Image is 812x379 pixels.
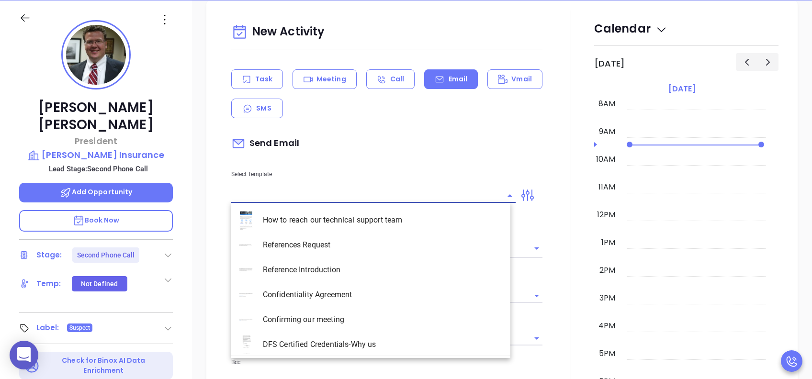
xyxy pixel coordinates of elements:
[81,276,118,291] div: Not Defined
[597,181,617,193] div: 11am
[503,189,517,202] button: Close
[530,289,543,302] button: Open
[231,20,542,45] div: New Activity
[594,58,625,69] h2: [DATE]
[316,74,346,84] p: Meeting
[231,257,510,282] li: Reference Introduction
[597,126,617,137] div: 9am
[757,53,778,71] button: Next day
[597,320,617,332] div: 4pm
[36,321,59,335] div: Label:
[598,292,617,304] div: 3pm
[231,208,510,233] li: How to reach our technical support team
[66,25,126,85] img: profile-user
[69,323,90,333] span: Suspect
[598,265,617,276] div: 2pm
[594,154,617,165] div: 10am
[231,282,510,307] li: Confidentiality Agreement
[530,242,543,255] button: Open
[60,187,133,197] span: Add Opportunity
[24,163,173,175] p: Lead Stage: Second Phone Call
[595,209,617,221] div: 12pm
[231,133,299,155] span: Send Email
[256,103,271,113] p: SMS
[597,98,617,110] div: 8am
[77,247,135,263] div: Second Phone Call
[666,82,698,96] a: [DATE]
[231,357,542,368] p: Bcc
[530,332,543,345] button: Open
[599,237,617,248] div: 1pm
[19,134,173,147] p: President
[390,74,404,84] p: Call
[255,74,272,84] p: Task
[36,277,61,291] div: Temp:
[36,248,62,262] div: Stage:
[41,356,166,376] p: Check for Binox AI Data Enrichment
[597,348,617,359] div: 5pm
[736,53,757,71] button: Previous day
[449,74,468,84] p: Email
[19,148,173,162] a: [PERSON_NAME] Insurance
[231,307,510,332] li: Confirming our meeting
[594,21,667,36] span: Calendar
[231,233,510,257] li: References Request
[19,99,173,134] p: [PERSON_NAME] [PERSON_NAME]
[73,215,120,225] span: Book Now
[511,74,532,84] p: Vmail
[231,169,516,179] p: Select Template
[231,332,510,357] li: DFS Certified Credentials-Why us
